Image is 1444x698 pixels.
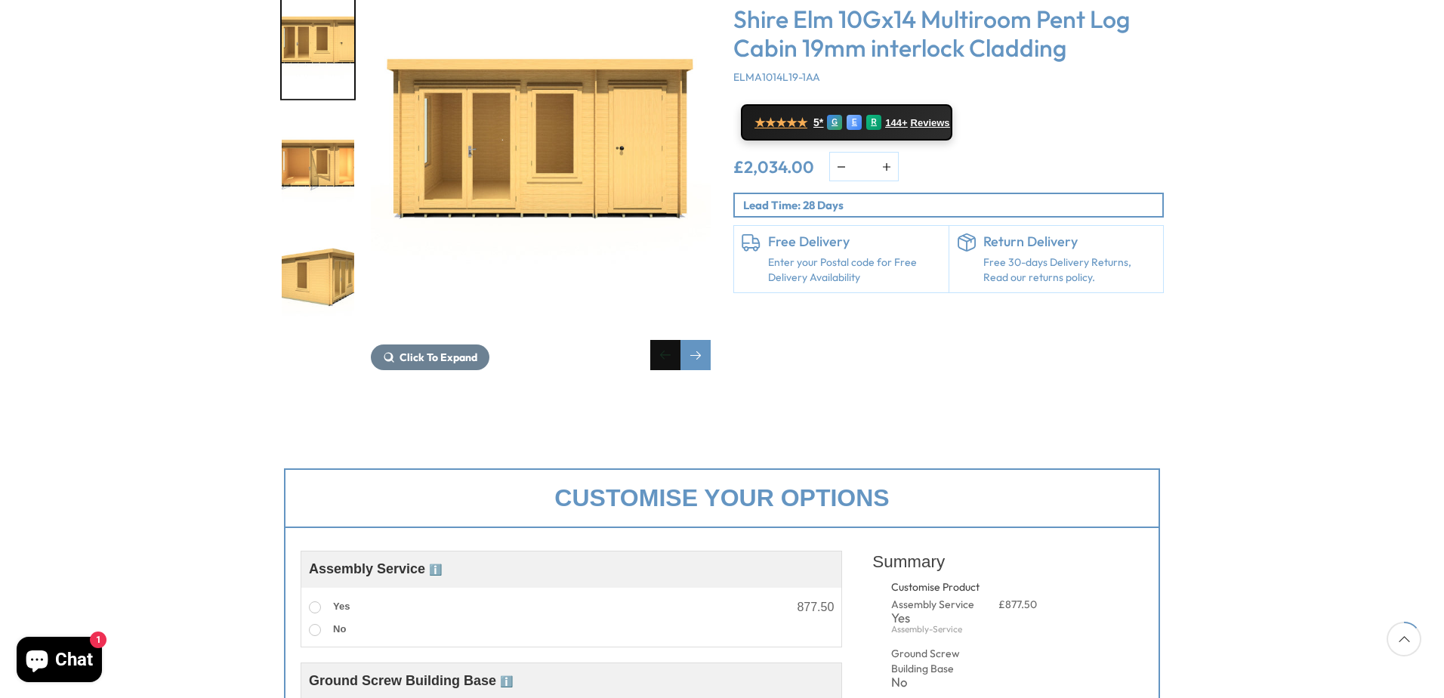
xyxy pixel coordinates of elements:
h6: Free Delivery [768,233,941,250]
p: Free 30-days Delivery Returns, Read our returns policy. [983,255,1156,285]
p: Lead Time: 28 Days [743,197,1162,213]
span: Reviews [911,117,950,129]
div: 8 / 11 [280,233,356,337]
div: R [866,115,881,130]
div: Assembly Service [891,598,984,613]
inbox-online-store-chat: Shopify online store chat [12,637,106,686]
span: ELMA1014L19-1AA [733,70,820,84]
a: ★★★★★ 5* G E R 144+ Reviews [741,104,952,141]
span: ℹ️ [429,564,442,576]
span: No [333,623,346,635]
div: Yes [891,612,984,625]
span: Yes [333,601,350,612]
ins: £2,034.00 [733,159,814,175]
h6: Return Delivery [983,233,1156,250]
span: ★★★★★ [754,116,807,130]
div: Next slide [680,340,711,370]
a: Enter your Postal code for Free Delivery Availability [768,255,941,285]
span: Assembly Service [309,561,442,576]
div: No [891,676,984,689]
div: 877.50 [797,601,834,613]
span: £877.50 [998,598,1037,611]
div: Customise your options [284,468,1160,528]
div: Customise Product [891,580,1037,595]
button: Click To Expand [371,344,489,370]
img: Elm2990x419010x1419mm060_da398716-9c8f-4318-bf84-fbb1db68ada1_200x200.jpg [282,235,354,335]
div: 7 / 11 [280,116,356,219]
img: Elm2990x419010x1419mm000open_1a0121b0-0393-482c-83a2-304a2240116d_200x200.jpg [282,117,354,218]
div: G [827,115,842,130]
div: Previous slide [650,340,680,370]
div: E [847,115,862,130]
div: Ground Screw Building Base [891,647,984,676]
span: ℹ️ [500,675,513,687]
span: Click To Expand [400,351,477,364]
div: Summary [872,543,1143,580]
span: 144+ [885,117,907,129]
span: Ground Screw Building Base [309,673,513,688]
div: Assembly-Service [891,625,984,634]
h3: Shire Elm 10Gx14 Multiroom Pent Log Cabin 19mm interlock Cladding [733,5,1164,63]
